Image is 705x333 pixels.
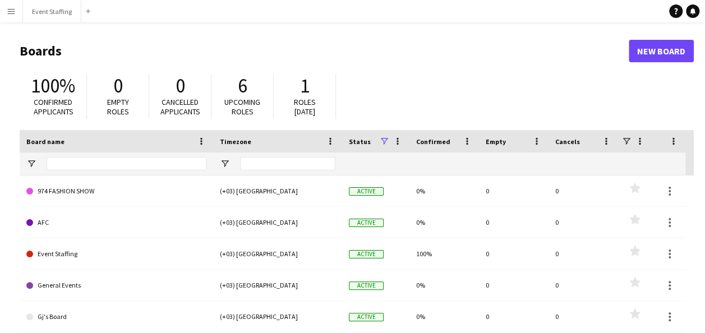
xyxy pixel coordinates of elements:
[213,207,342,238] div: (+03) [GEOGRAPHIC_DATA]
[26,238,206,270] a: Event Staffing
[26,137,64,146] span: Board name
[349,187,384,196] span: Active
[26,159,36,169] button: Open Filter Menu
[220,137,251,146] span: Timezone
[224,97,260,117] span: Upcoming roles
[349,250,384,258] span: Active
[479,238,549,269] div: 0
[549,238,618,269] div: 0
[486,137,506,146] span: Empty
[20,43,629,59] h1: Boards
[34,97,73,117] span: Confirmed applicants
[349,313,384,321] span: Active
[409,238,479,269] div: 100%
[31,73,75,98] span: 100%
[26,207,206,238] a: AFC
[549,301,618,332] div: 0
[300,73,310,98] span: 1
[409,270,479,300] div: 0%
[220,159,230,169] button: Open Filter Menu
[113,73,123,98] span: 0
[479,270,549,300] div: 0
[238,73,247,98] span: 6
[107,97,129,117] span: Empty roles
[549,207,618,238] div: 0
[409,207,479,238] div: 0%
[409,175,479,206] div: 0%
[549,270,618,300] div: 0
[479,207,549,238] div: 0
[479,175,549,206] div: 0
[213,175,342,206] div: (+03) [GEOGRAPHIC_DATA]
[479,301,549,332] div: 0
[176,73,185,98] span: 0
[349,219,384,227] span: Active
[409,301,479,332] div: 0%
[23,1,81,22] button: Event Staffing
[213,301,342,332] div: (+03) [GEOGRAPHIC_DATA]
[294,97,316,117] span: Roles [DATE]
[26,301,206,332] a: Gj's Board
[349,281,384,290] span: Active
[47,157,206,170] input: Board name Filter Input
[349,137,371,146] span: Status
[629,40,694,62] a: New Board
[549,175,618,206] div: 0
[26,175,206,207] a: 974 FASHION SHOW
[213,270,342,300] div: (+03) [GEOGRAPHIC_DATA]
[26,270,206,301] a: General Events
[240,157,335,170] input: Timezone Filter Input
[416,137,450,146] span: Confirmed
[555,137,580,146] span: Cancels
[160,97,200,117] span: Cancelled applicants
[213,238,342,269] div: (+03) [GEOGRAPHIC_DATA]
